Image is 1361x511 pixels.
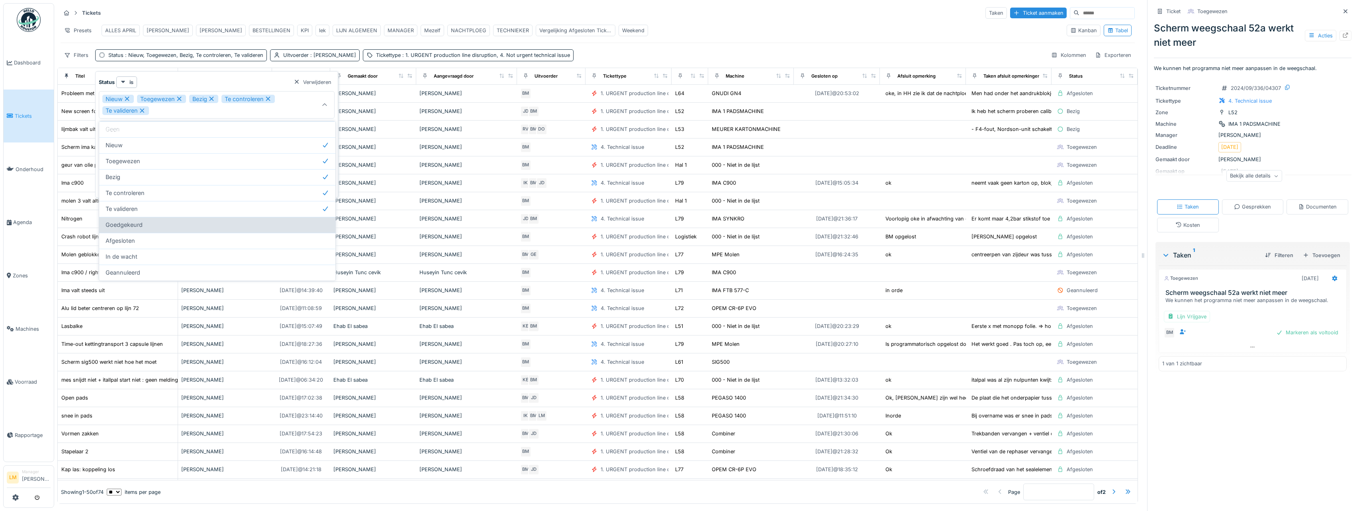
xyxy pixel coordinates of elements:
[221,95,275,103] div: Te controleren
[601,322,692,330] div: 1. URGENT production line disruption
[333,394,413,402] div: [PERSON_NAME]
[333,179,413,187] div: [PERSON_NAME]
[1067,358,1097,366] div: Toegewezen
[726,73,744,80] div: Machine
[333,233,413,240] div: [PERSON_NAME]
[712,197,760,205] div: 000 - Niet in de lijst
[520,321,531,332] div: KE
[102,95,134,103] div: Nieuw
[61,322,82,330] div: Lasbalke
[675,107,684,115] div: L52
[497,27,529,34] div: TECHNIEKER
[601,287,644,294] div: 4. Technical issue
[333,358,413,366] div: [PERSON_NAME]
[712,233,760,240] div: 000 - Niet in de lijst
[1067,376,1093,384] div: Afgesloten
[137,95,186,103] div: Toegewezen
[601,125,692,133] div: 1. URGENT production line disruption
[419,287,514,294] div: [PERSON_NAME]
[61,269,133,276] div: Ima c900 / right cylinder fault
[520,374,531,386] div: KE
[61,215,82,222] div: Nitrogen
[675,269,684,276] div: L79
[106,157,140,166] span: Toegewezen
[1164,311,1210,322] div: Lijn Vrijgave
[333,197,413,205] div: [PERSON_NAME]
[13,218,51,226] span: Agenda
[15,431,51,439] span: Rapportage
[333,322,413,330] div: Ehab El sabea
[1067,125,1080,133] div: Bezig
[22,469,51,486] li: [PERSON_NAME]
[1067,215,1093,222] div: Afgesloten
[1300,250,1343,261] div: Toevoegen
[816,340,858,348] div: [DATE] @ 20:27:10
[319,27,326,34] div: lek
[815,233,858,240] div: [DATE] @ 21:32:46
[388,27,414,34] div: MANAGER
[15,112,51,120] span: Tickets
[189,95,218,103] div: Bezig
[971,376,1083,384] div: italpal was al zijn nulpunten kwijt: => de nulp...
[333,269,413,276] div: Huseyin Tunc cevik
[1107,27,1128,34] div: Tabel
[181,322,269,330] div: [PERSON_NAME]
[108,51,263,59] div: Status
[520,142,531,153] div: BM
[985,7,1007,19] div: Taken
[181,304,269,312] div: [PERSON_NAME]
[1228,120,1281,128] div: IMA 1 PADSMACHINE
[675,125,684,133] div: L53
[815,394,858,402] div: [DATE] @ 21:34:30
[106,268,140,277] span: Geannuleerd
[1305,30,1336,41] div: Acties
[333,143,413,151] div: [PERSON_NAME]
[983,73,1040,80] div: Taken afsluit opmerkingen
[1067,90,1093,97] div: Afgesloten
[712,107,764,115] div: IMA 1 PADSMACHINE
[17,8,41,32] img: Badge_color-CXgf-gQk.svg
[885,287,903,294] div: in orde
[280,287,323,294] div: [DATE] @ 14:39:40
[1070,27,1097,34] div: Kanban
[253,27,290,34] div: BESTELLINGEN
[1155,120,1215,128] div: Machine
[1067,197,1097,205] div: Toegewezen
[1155,97,1215,105] div: Tickettype
[520,195,531,207] div: BM
[528,321,539,332] div: BM
[1234,203,1271,211] div: Gesprekken
[603,73,627,80] div: Tickettype
[675,304,684,312] div: L72
[520,213,531,224] div: JD
[1231,84,1281,92] div: 2024/09/336/04307
[601,197,692,205] div: 1. URGENT production line disruption
[601,304,644,312] div: 4. Technical issue
[333,376,413,384] div: Ehab El sabea
[1221,143,1238,151] div: [DATE]
[181,394,269,402] div: [PERSON_NAME]
[601,90,692,97] div: 1. URGENT production line disruption
[539,27,612,34] div: Vergelijking Afgesloten Tickets
[1155,156,1215,163] div: Gemaakt door
[280,340,322,348] div: [DATE] @ 18:27:36
[675,215,684,222] div: L79
[1175,221,1200,229] div: Kosten
[1165,289,1343,296] h3: Scherm weegschaal 52a werkt niet meer
[712,251,740,258] div: MPE Molen
[622,27,644,34] div: Weekend
[61,376,178,384] div: mes snijdt niet + itallpal start niet : geen melding
[61,340,163,348] div: Time-out kettingtransport 3 capsule lijnen
[1164,275,1198,282] div: Toegewezen
[1226,170,1282,182] div: Bekijk alle details
[1193,250,1195,260] sup: 1
[1298,203,1337,211] div: Documenten
[280,358,322,366] div: [DATE] @ 16:12:04
[61,107,127,115] div: New screen for scale L52A
[61,179,84,187] div: Ima c900
[1155,131,1350,139] div: [PERSON_NAME]
[106,252,137,261] span: In de wacht
[675,161,687,169] div: Hal 1
[61,233,125,240] div: Crash robot lijn 1053 1059
[61,125,96,133] div: lijmbak valt uit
